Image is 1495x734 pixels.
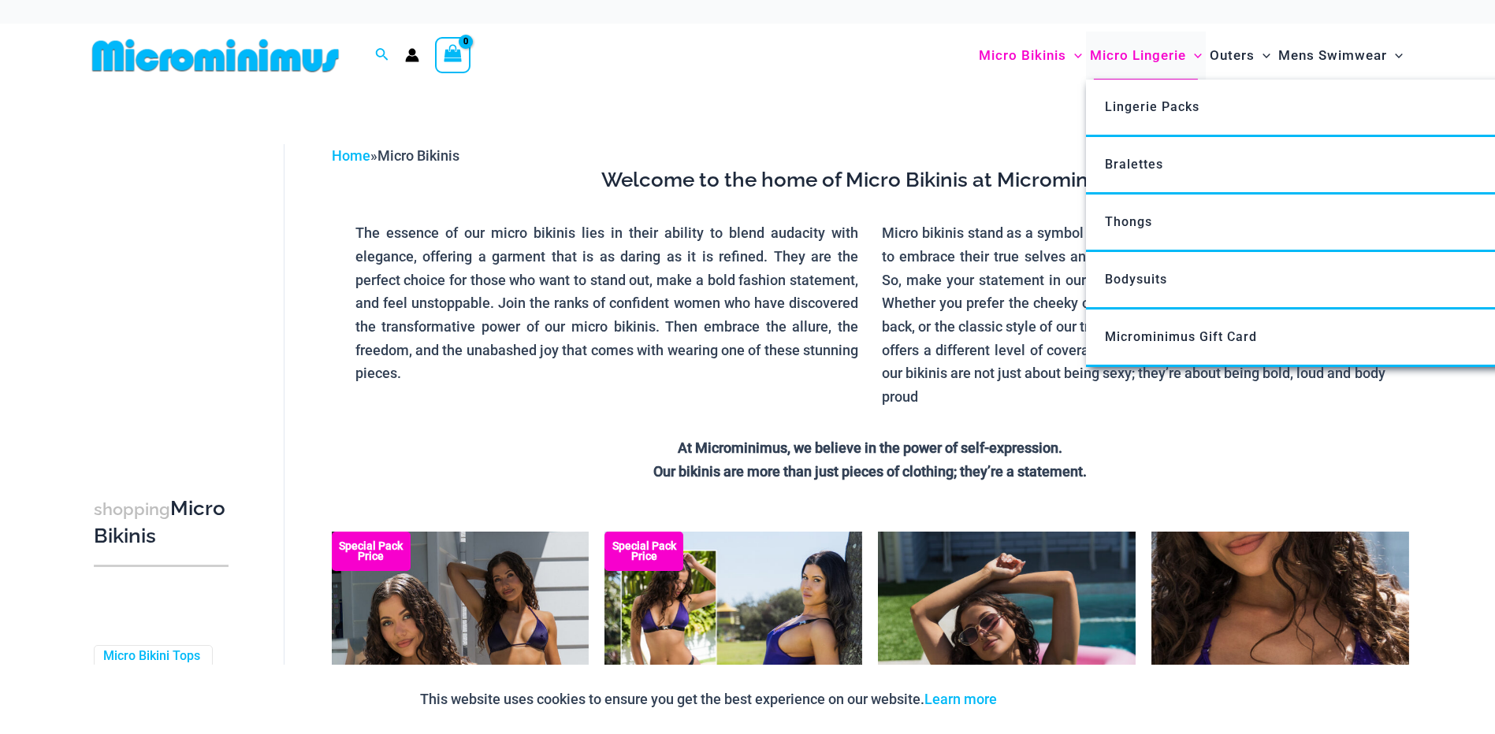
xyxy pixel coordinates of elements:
span: Menu Toggle [1066,35,1082,76]
iframe: TrustedSite Certified [94,132,236,447]
span: Outers [1210,35,1255,76]
span: Microminimus Gift Card [1105,329,1257,344]
h3: Welcome to the home of Micro Bikinis at Microminimus. [344,167,1397,194]
span: Mens Swimwear [1278,35,1387,76]
p: The essence of our micro bikinis lies in their ability to blend audacity with elegance, offering ... [355,221,859,385]
span: Menu Toggle [1186,35,1202,76]
img: MM SHOP LOGO FLAT [86,38,345,73]
span: shopping [94,499,170,519]
span: » [332,147,459,164]
a: OutersMenu ToggleMenu Toggle [1206,32,1274,80]
a: Micro BikinisMenu ToggleMenu Toggle [975,32,1086,80]
strong: Our bikinis are more than just pieces of clothing; they’re a statement. [653,463,1087,480]
span: Bodysuits [1105,272,1167,287]
button: Accept [1009,680,1076,718]
a: Learn more [924,691,997,707]
span: Micro Bikinis [979,35,1066,76]
b: Special Pack Price [332,541,411,562]
p: Micro bikinis stand as a symbol of empowerment, tailored for women who dare to embrace their true... [882,221,1385,409]
span: Lingerie Packs [1105,99,1199,114]
nav: Site Navigation [972,29,1410,82]
span: Micro Bikinis [377,147,459,164]
span: Micro Lingerie [1090,35,1186,76]
a: Micro LingerieMenu ToggleMenu Toggle [1086,32,1206,80]
span: Menu Toggle [1255,35,1270,76]
span: Bralettes [1105,157,1163,172]
span: Thongs [1105,214,1152,229]
span: Menu Toggle [1387,35,1403,76]
h3: Micro Bikinis [94,495,229,550]
a: View Shopping Cart, empty [435,37,471,73]
a: Micro Bikini Tops [103,648,200,665]
a: Search icon link [375,46,389,65]
strong: At Microminimus, we believe in the power of self-expression. [678,439,1062,456]
p: This website uses cookies to ensure you get the best experience on our website. [420,688,997,711]
a: Mens SwimwearMenu ToggleMenu Toggle [1274,32,1407,80]
b: Special Pack Price [604,541,683,562]
a: Home [332,147,370,164]
a: Account icon link [405,48,419,62]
